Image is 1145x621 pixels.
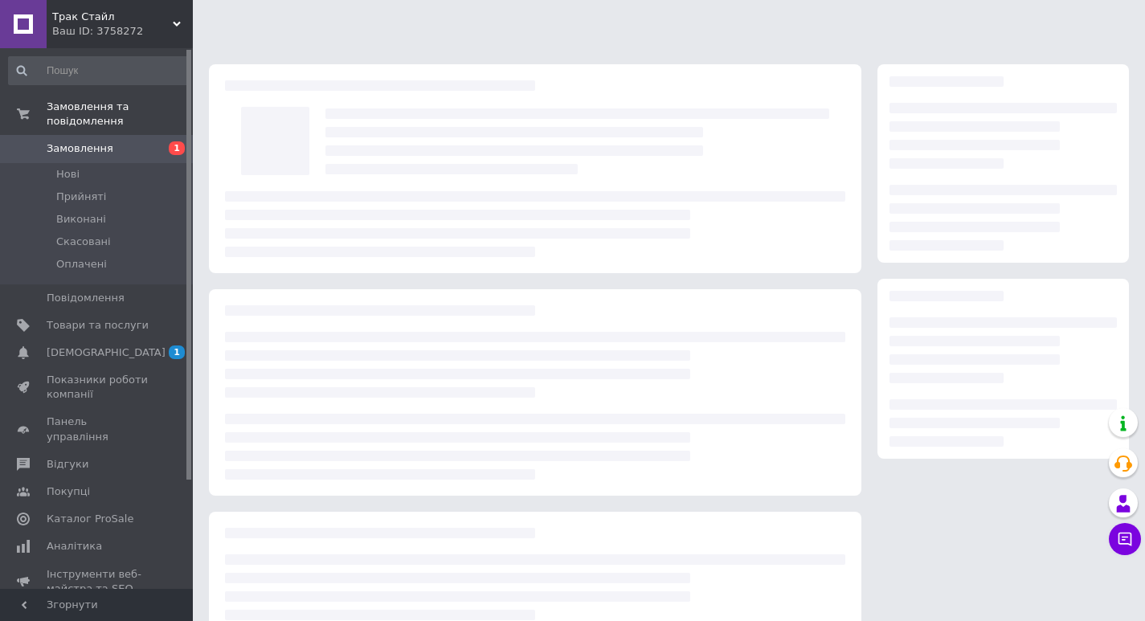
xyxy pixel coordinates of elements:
span: Аналітика [47,539,102,554]
input: Пошук [8,56,190,85]
span: Каталог ProSale [47,512,133,526]
span: Повідомлення [47,291,125,305]
span: Відгуки [47,457,88,472]
span: Скасовані [56,235,111,249]
span: Замовлення [47,141,113,156]
span: Виконані [56,212,106,227]
div: Ваш ID: 3758272 [52,24,193,39]
span: Товари та послуги [47,318,149,333]
span: 1 [169,141,185,155]
span: [DEMOGRAPHIC_DATA] [47,345,166,360]
span: Покупці [47,484,90,499]
span: Оплачені [56,257,107,272]
span: Інструменти веб-майстра та SEO [47,567,149,596]
span: Панель управління [47,415,149,443]
span: 1 [169,345,185,359]
span: Трак Стайл [52,10,173,24]
span: Нові [56,167,80,182]
span: Показники роботи компанії [47,373,149,402]
span: Замовлення та повідомлення [47,100,193,129]
span: Прийняті [56,190,106,204]
button: Чат з покупцем [1109,523,1141,555]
